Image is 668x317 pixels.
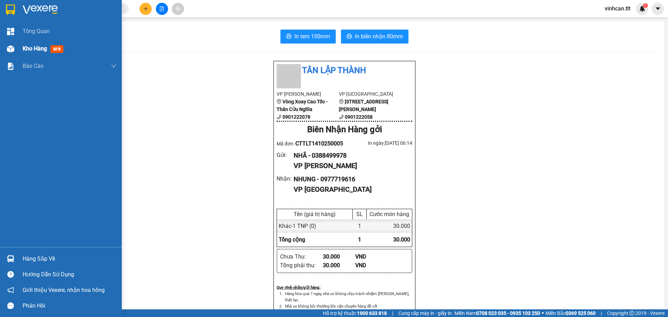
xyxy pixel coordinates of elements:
[357,310,387,316] strong: 1900 633 818
[368,211,410,217] div: Cước món hàng
[339,114,344,119] span: phone
[476,310,540,316] strong: 0708 023 035 - 0935 103 250
[7,287,14,293] span: notification
[172,3,184,15] button: aim
[355,211,365,217] div: SL
[294,151,407,160] div: NHÃ - 0388499978
[323,309,387,317] span: Hỗ trợ kỹ thuật:
[341,30,408,43] button: printerIn biên nhận 80mm
[355,32,403,41] span: In biên nhận 80mm
[7,63,14,70] img: solution-icon
[323,252,355,261] div: 30.000
[4,50,155,68] div: [PERSON_NAME]
[339,99,344,104] span: environment
[629,311,634,316] span: copyright
[339,99,388,112] b: [STREET_ADDRESS][PERSON_NAME]
[175,6,180,11] span: aim
[277,99,281,104] span: environment
[546,309,596,317] span: Miền Bắc
[392,309,393,317] span: |
[23,45,47,52] span: Kho hàng
[398,309,453,317] span: Cung cấp máy in - giấy in:
[6,5,15,15] img: logo-vxr
[23,62,43,70] span: Báo cáo
[294,32,330,41] span: In tem 100mm
[23,27,50,35] span: Tổng Quan
[23,269,117,280] div: Hướng dẫn sử dụng
[279,236,305,243] span: Tổng cộng
[643,3,648,8] sup: 1
[542,312,544,315] span: ⚪️
[277,123,412,136] div: Biên Nhận Hàng gởi
[294,174,407,184] div: NHUNG - 0977719616
[358,236,361,243] span: 1
[652,3,664,15] button: caret-down
[23,286,105,294] span: Giới thiệu Vexere, nhận hoa hồng
[7,271,14,278] span: question-circle
[140,3,152,15] button: plus
[159,6,164,11] span: file-add
[393,236,410,243] span: 30.000
[280,30,336,43] button: printerIn tem 100mm
[7,28,14,35] img: dashboard-icon
[277,139,344,148] div: Mã đơn:
[279,223,316,229] span: Khác - 1 TNP (0)
[347,33,352,40] span: printer
[277,64,412,77] li: Tân Lập Thành
[277,174,294,183] div: Nhận :
[143,6,148,11] span: plus
[601,309,602,317] span: |
[295,140,343,147] span: CTTLT1410250005
[23,254,117,264] div: Hàng sắp về
[454,309,540,317] span: Miền Nam
[277,99,328,112] b: Vòng Xoay Cao Tốc - Thân Cửu Nghĩa
[644,3,646,8] span: 1
[283,114,310,120] b: 0901222078
[323,261,355,270] div: 30.000
[284,303,412,309] li: Nhà xe không bồi thường khi vận chuyển hàng dễ vỡ.
[279,211,351,217] div: Tên (giá trị hàng)
[353,219,367,233] div: 1
[655,6,661,12] span: caret-down
[7,302,14,309] span: message
[286,33,292,40] span: printer
[23,301,117,311] div: Phản hồi
[280,252,323,261] div: Chưa Thu :
[156,3,168,15] button: file-add
[111,63,117,69] span: down
[7,45,14,53] img: warehouse-icon
[294,184,407,195] div: VP [GEOGRAPHIC_DATA]
[355,261,388,270] div: VND
[32,33,127,45] text: CTTLT1410250005
[367,219,412,233] div: 30.000
[294,160,407,171] div: VP [PERSON_NAME]
[277,90,339,98] li: VP [PERSON_NAME]
[339,90,401,98] li: VP [GEOGRAPHIC_DATA]
[566,310,596,316] strong: 0369 525 060
[7,255,14,262] img: warehouse-icon
[277,114,281,119] span: phone
[345,114,373,120] b: 0901222058
[284,291,412,303] li: Hàng hóa quá 7 ngày, nhà xe không chịu trách nhiệm [PERSON_NAME], thất lạc.
[355,252,388,261] div: VND
[344,139,412,147] div: In ngày: [DATE] 06:14
[277,284,412,291] div: Quy định nhận/gửi hàng :
[50,45,63,53] span: mới
[277,151,294,159] div: Gửi :
[599,4,636,13] span: vinhcan.tlt
[280,261,323,270] div: Tổng phải thu :
[639,6,645,12] img: icon-new-feature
